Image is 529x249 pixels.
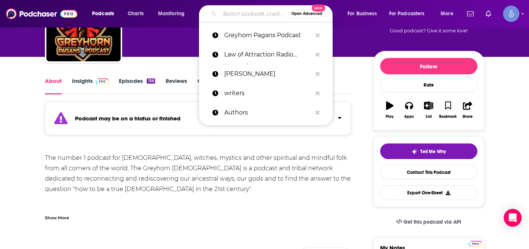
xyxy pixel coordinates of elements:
div: Share [463,114,473,119]
span: For Podcasters [389,9,425,19]
div: Play [386,114,394,119]
div: Apps [404,114,414,119]
a: Law of Attraction Radio Network [199,45,333,64]
a: Show notifications dropdown [464,7,477,20]
div: 156 [147,78,155,84]
a: Greyhorn Pagans Podcast [199,26,333,45]
div: Search podcasts, credits, & more... [206,5,340,22]
a: About [45,77,62,94]
a: Credits1 [197,77,224,94]
button: open menu [153,8,194,20]
p: darin olien [224,64,312,84]
button: open menu [87,8,124,20]
span: Charts [128,9,144,19]
div: Bookmark [439,114,457,119]
a: writers [199,84,333,103]
button: Follow [380,58,477,74]
div: The number 1 podcast for [DEMOGRAPHIC_DATA], witches, mystics and other spiritual and mindful fol... [45,153,351,236]
p: Authors [224,103,312,122]
a: Pro website [469,240,482,247]
a: InsightsPodchaser Pro [72,77,109,94]
span: Podcasts [92,9,114,19]
button: open menu [342,8,386,20]
a: Authors [199,103,333,122]
a: Episodes156 [119,77,155,94]
a: Get this podcast via API [390,213,467,231]
img: User Profile [503,6,519,22]
span: Open Advanced [291,12,322,16]
p: writers [224,84,312,103]
button: Play [380,97,399,123]
span: Monitoring [158,9,185,19]
span: Get this podcast via API [404,219,461,225]
img: Podchaser - Follow, Share and Rate Podcasts [6,7,77,21]
img: tell me why sparkle [411,149,417,155]
strong: Podcast may be on a hiatus or finished [75,115,180,122]
span: New [312,4,325,12]
span: For Business [347,9,377,19]
p: Law of Attraction Radio Network [224,45,312,64]
div: List [426,114,432,119]
span: More [441,9,453,19]
section: Click to expand status details [45,106,351,135]
button: Open AdvancedNew [288,9,326,18]
a: [PERSON_NAME] [199,64,333,84]
p: Greyhorn Pagans Podcast [224,26,312,45]
button: open menu [435,8,463,20]
img: Podchaser Pro [469,241,482,247]
button: Apps [399,97,419,123]
a: Contact This Podcast [380,165,477,180]
input: Search podcasts, credits, & more... [219,8,288,20]
button: tell me why sparkleTell Me Why [380,143,477,159]
img: Podchaser Pro [96,78,109,84]
a: Reviews [166,77,187,94]
button: List [419,97,438,123]
div: Rate [380,77,477,93]
span: Good podcast? Give it some love! [390,28,468,33]
span: Logged in as Spiral5-G1 [503,6,519,22]
div: Open Intercom Messenger [504,209,522,227]
button: Show profile menu [503,6,519,22]
button: Export One-Sheet [380,185,477,200]
a: Show notifications dropdown [483,7,494,20]
button: open menu [384,8,435,20]
span: Tell Me Why [420,149,446,155]
button: Bookmark [438,97,458,123]
a: Charts [123,8,148,20]
button: Share [458,97,477,123]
